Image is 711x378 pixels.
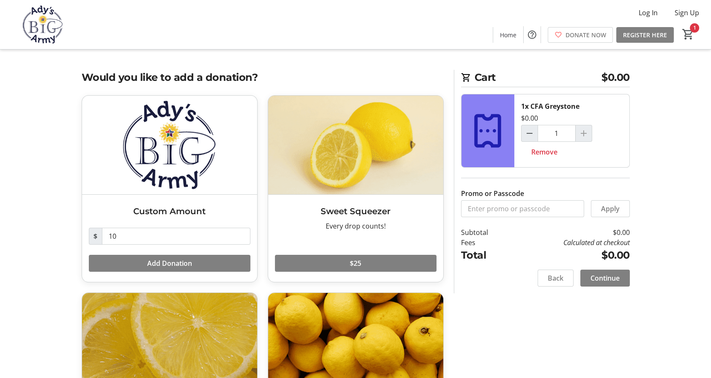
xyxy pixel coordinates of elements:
[510,237,629,248] td: Calculated at checkout
[461,237,510,248] td: Fees
[461,70,630,87] h2: Cart
[89,255,250,272] button: Add Donation
[275,255,436,272] button: $25
[591,200,630,217] button: Apply
[632,6,664,19] button: Log In
[510,248,629,263] td: $0.00
[493,27,523,43] a: Home
[521,113,538,123] div: $0.00
[538,270,574,287] button: Back
[616,27,674,43] a: REGISTER HERE
[522,125,538,141] button: Decrement by one
[623,30,667,39] span: REGISTER HERE
[5,3,80,46] img: Ady's BiG Army's Logo
[639,8,658,18] span: Log In
[521,143,568,160] button: Remove
[548,27,613,43] a: DONATE NOW
[461,248,510,263] td: Total
[580,270,630,287] button: Continue
[275,221,436,231] div: Every drop counts!
[601,204,620,214] span: Apply
[510,227,629,237] td: $0.00
[89,205,250,218] h3: Custom Amount
[524,26,541,43] button: Help
[668,6,706,19] button: Sign Up
[531,147,557,157] span: Remove
[461,227,510,237] td: Subtotal
[82,96,257,194] img: Custom Amount
[268,96,443,194] img: Sweet Squeezer
[89,228,102,245] span: $
[681,27,696,42] button: Cart
[82,70,444,85] h2: Would you like to add a donation?
[275,205,436,218] h3: Sweet Squeezer
[350,258,361,268] span: $25
[590,273,620,283] span: Continue
[521,101,579,111] div: 1x CFA Greystone
[461,188,524,199] label: Promo or Passcode
[601,70,630,85] span: $0.00
[461,200,584,217] input: Enter promo or passcode
[675,8,699,18] span: Sign Up
[147,258,192,268] span: Add Donation
[102,228,250,245] input: Donation Amount
[500,30,516,39] span: Home
[538,125,576,142] input: CFA Greystone Quantity
[548,273,563,283] span: Back
[566,30,606,39] span: DONATE NOW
